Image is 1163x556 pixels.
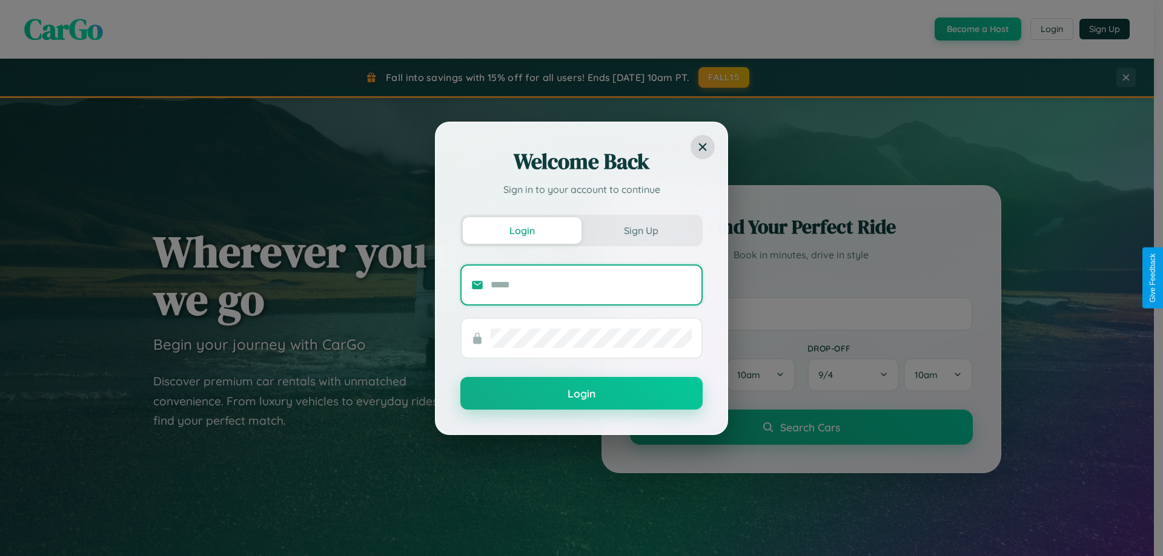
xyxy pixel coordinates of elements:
[460,377,703,410] button: Login
[581,217,700,244] button: Sign Up
[460,147,703,176] h2: Welcome Back
[463,217,581,244] button: Login
[460,182,703,197] p: Sign in to your account to continue
[1148,253,1157,303] div: Give Feedback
